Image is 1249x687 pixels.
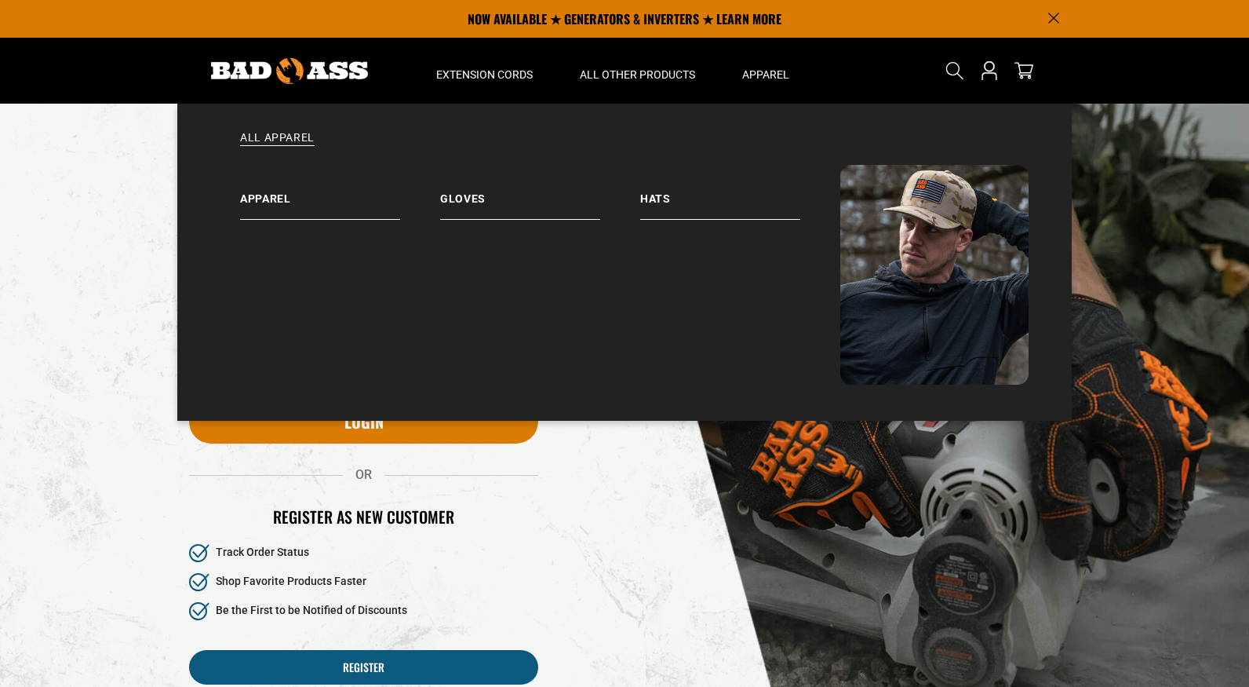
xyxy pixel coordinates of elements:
[189,400,538,444] button: Login
[211,58,368,84] img: Bad Ass Extension Cords
[189,602,538,620] li: Be the First to be Notified of Discounts
[189,544,538,562] li: Track Order Status
[413,38,556,104] summary: Extension Cords
[440,165,640,220] a: Gloves
[719,38,813,104] summary: Apparel
[189,573,538,591] li: Shop Favorite Products Faster
[840,165,1029,385] img: Bad Ass Extension Cords
[436,68,533,82] span: Extension Cords
[742,68,789,82] span: Apparel
[343,467,384,482] span: OR
[580,68,695,82] span: All Other Products
[189,650,538,685] a: Register
[942,58,967,83] summary: Search
[640,165,840,220] a: Hats
[209,130,1040,165] a: All Apparel
[556,38,719,104] summary: All Other Products
[189,506,538,527] h2: Register as new customer
[240,165,440,220] a: Apparel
